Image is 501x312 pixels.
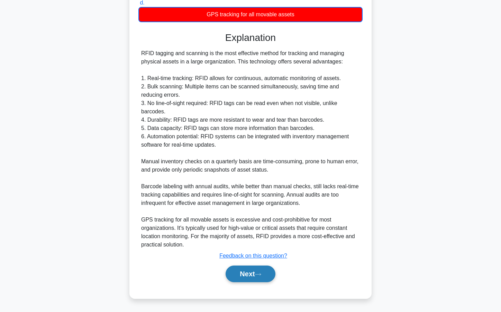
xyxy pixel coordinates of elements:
h3: Explanation [143,32,358,44]
a: Feedback on this question? [219,253,287,259]
div: GPS tracking for all movable assets [138,7,363,22]
div: RFID tagging and scanning is the most effective method for tracking and managing physical assets ... [141,49,360,249]
button: Next [226,266,275,282]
